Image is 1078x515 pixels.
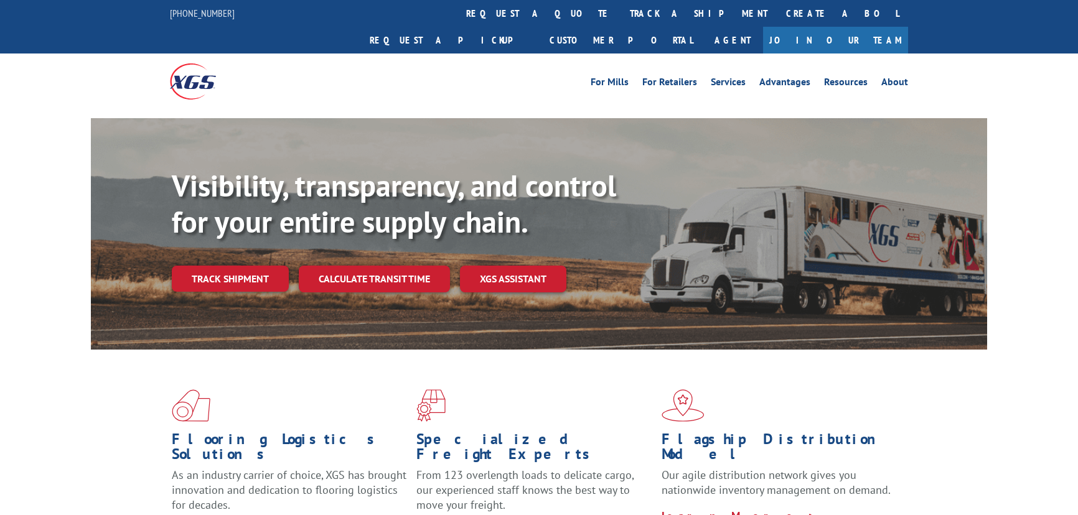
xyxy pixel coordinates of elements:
[172,468,406,512] span: As an industry carrier of choice, XGS has brought innovation and dedication to flooring logistics...
[172,432,407,468] h1: Flooring Logistics Solutions
[662,468,891,497] span: Our agile distribution network gives you nationwide inventory management on demand.
[540,27,702,53] a: Customer Portal
[172,389,210,422] img: xgs-icon-total-supply-chain-intelligence-red
[416,389,446,422] img: xgs-icon-focused-on-flooring-red
[763,27,908,53] a: Join Our Team
[881,77,908,91] a: About
[824,77,868,91] a: Resources
[170,7,235,19] a: [PHONE_NUMBER]
[416,432,652,468] h1: Specialized Freight Experts
[172,266,289,292] a: Track shipment
[172,166,616,241] b: Visibility, transparency, and control for your entire supply chain.
[711,77,746,91] a: Services
[460,266,566,292] a: XGS ASSISTANT
[702,27,763,53] a: Agent
[299,266,450,292] a: Calculate transit time
[662,432,897,468] h1: Flagship Distribution Model
[759,77,810,91] a: Advantages
[360,27,540,53] a: Request a pickup
[642,77,697,91] a: For Retailers
[662,389,705,422] img: xgs-icon-flagship-distribution-model-red
[591,77,629,91] a: For Mills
